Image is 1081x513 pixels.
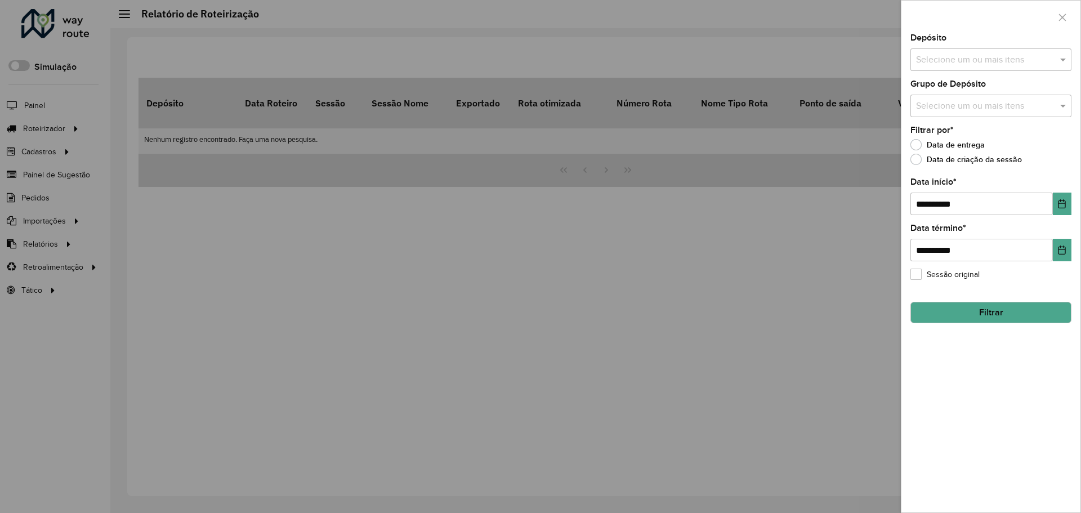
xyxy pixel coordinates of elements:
label: Filtrar por [910,123,954,137]
label: Data término [910,221,966,235]
button: Filtrar [910,302,1071,323]
label: Grupo de Depósito [910,77,986,91]
label: Data de criação da sessão [910,154,1022,165]
label: Sessão original [910,269,980,280]
button: Choose Date [1053,239,1071,261]
button: Choose Date [1053,193,1071,215]
label: Depósito [910,31,946,44]
label: Data de entrega [910,139,985,150]
label: Data início [910,175,957,189]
